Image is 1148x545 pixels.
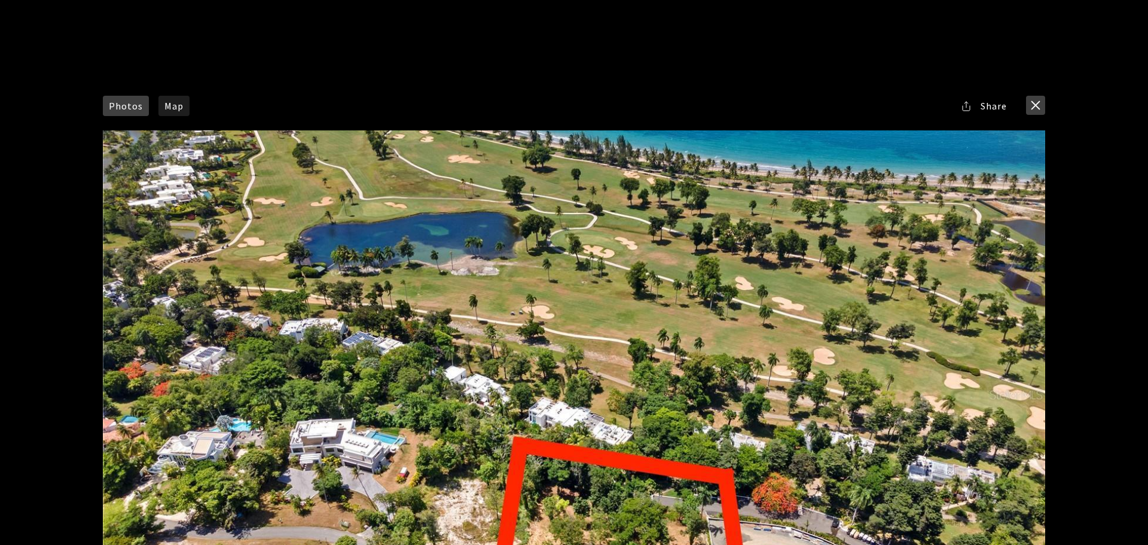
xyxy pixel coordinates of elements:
img: be3d4b55-7850-4bcb-9297-a2f9cd376e78.png [7,7,35,35]
button: close modal [1026,96,1045,115]
a: Map [158,96,190,116]
a: Photos [103,96,149,116]
span: Share [981,101,1007,111]
span: Map [164,101,184,111]
span: Photos [109,101,143,111]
